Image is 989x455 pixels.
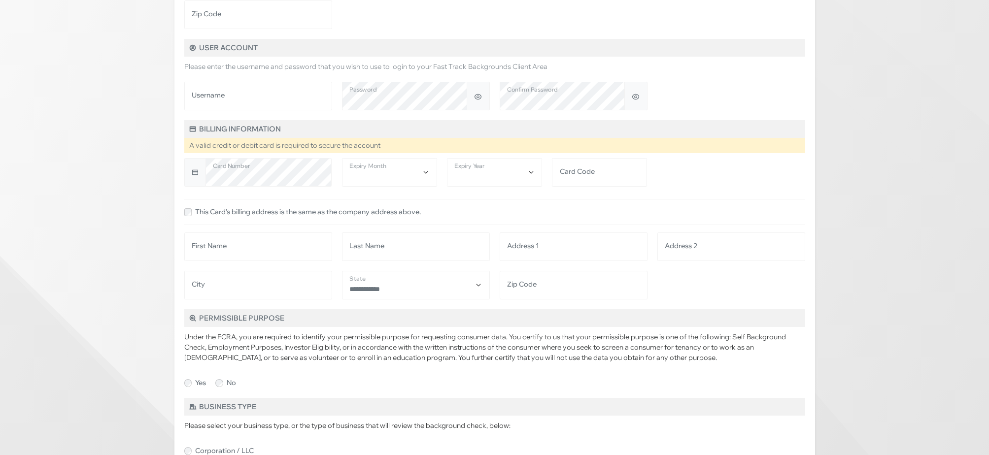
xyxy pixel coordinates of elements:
div: A valid credit or debit card is required to secure the account [184,138,805,153]
label: No [227,378,236,388]
span: Under the FCRA, you are required to identify your permissible purpose for requesting consumer dat... [184,332,786,362]
span: Please select your business type, or the type of business that will review the background check, ... [184,421,511,430]
label: This Card's billing address is the same as the company address above. [195,207,421,217]
label: Yes [195,378,206,388]
h5: Permissible Purpose [184,309,805,327]
h5: Business Type [184,398,805,416]
p: Please enter the username and password that you wish to use to login to your Fast Track Backgroun... [184,62,805,72]
select: State [342,271,490,299]
h5: User Account [184,39,805,57]
h5: Billing Information [184,120,805,138]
